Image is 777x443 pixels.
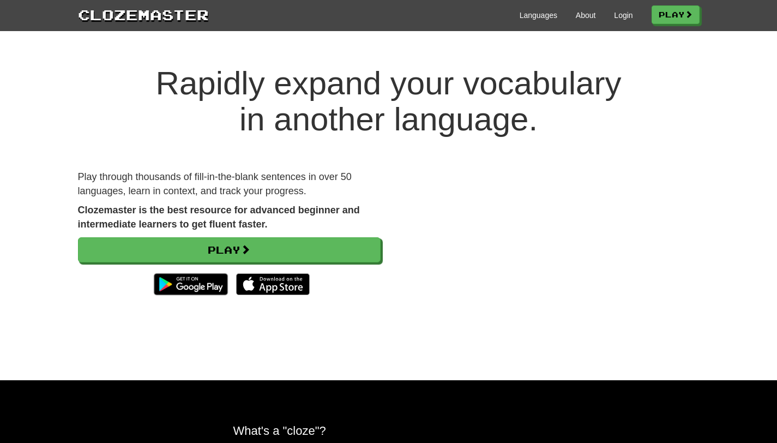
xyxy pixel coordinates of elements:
[576,10,596,21] a: About
[78,205,360,230] strong: Clozemaster is the best resource for advanced beginner and intermediate learners to get fluent fa...
[652,5,700,24] a: Play
[78,4,209,25] a: Clozemaster
[78,237,381,262] a: Play
[614,10,633,21] a: Login
[236,273,310,295] img: Download_on_the_App_Store_Badge_US-UK_135x40-25178aeef6eb6b83b96f5f2d004eda3bffbb37122de64afbaef7...
[148,268,233,301] img: Get it on Google Play
[520,10,557,21] a: Languages
[233,424,544,438] h2: What's a "cloze"?
[78,170,381,198] p: Play through thousands of fill-in-the-blank sentences in over 50 languages, learn in context, and...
